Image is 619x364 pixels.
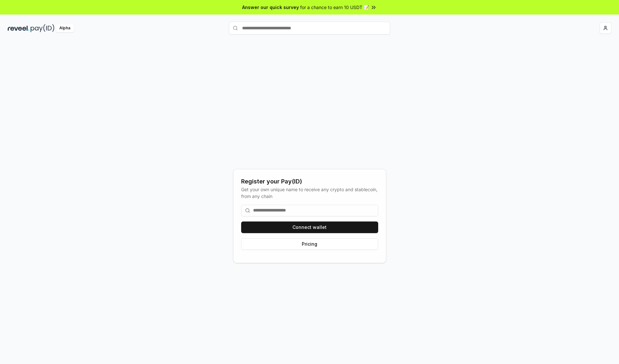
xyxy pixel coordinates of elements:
button: Connect wallet [241,221,378,233]
img: reveel_dark [8,24,29,32]
button: Pricing [241,238,378,250]
span: for a chance to earn 10 USDT 📝 [300,4,369,11]
div: Alpha [56,24,74,32]
div: Register your Pay(ID) [241,177,378,186]
div: Get your own unique name to receive any crypto and stablecoin, from any chain [241,186,378,200]
img: pay_id [31,24,54,32]
span: Answer our quick survey [242,4,299,11]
